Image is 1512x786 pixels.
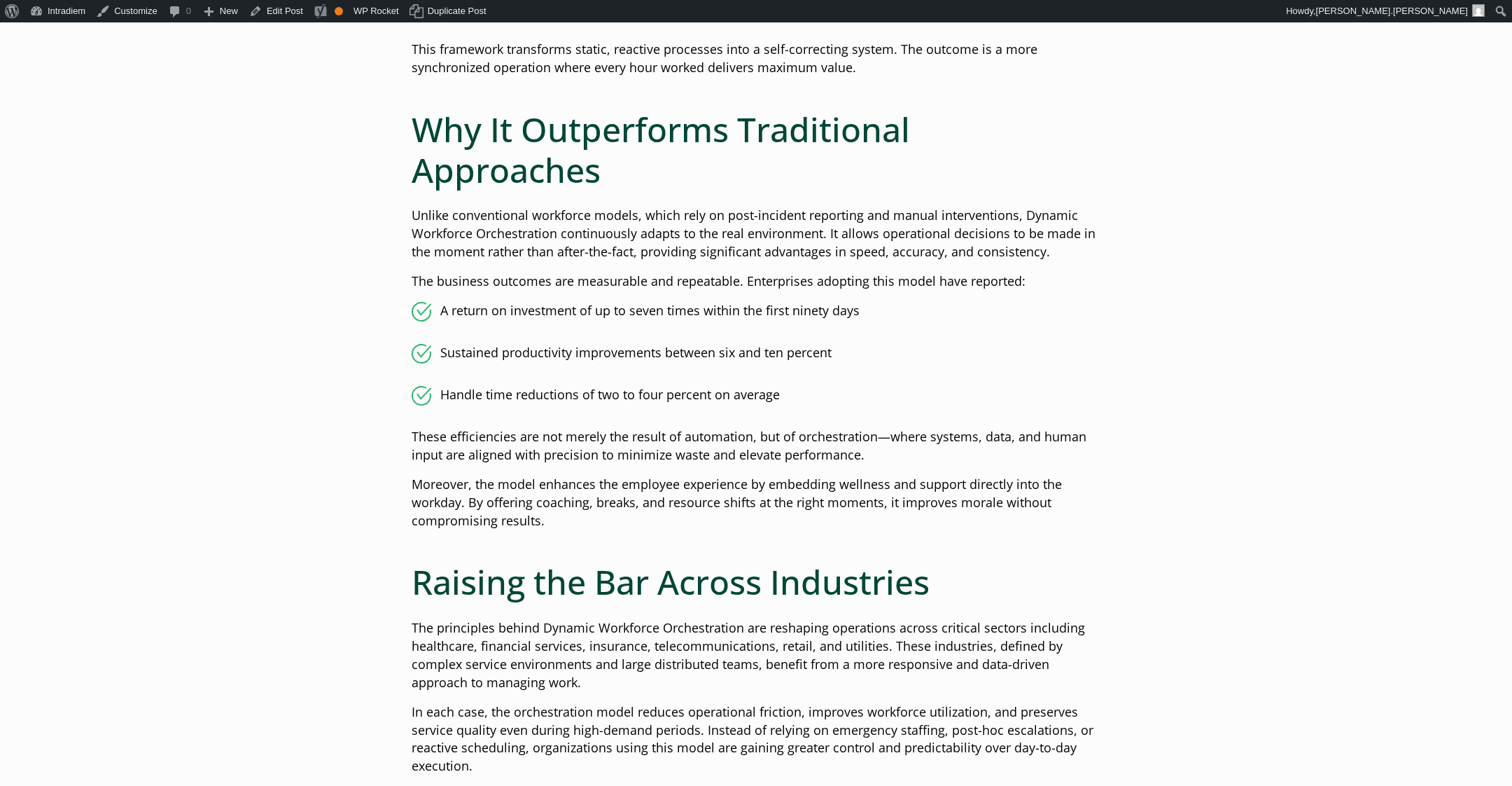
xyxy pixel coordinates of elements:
p: This framework transforms static, reactive processes into a self-correcting system. The outcome i... [412,41,1100,77]
p: In each case, the orchestration model reduces operational friction, improves workforce utilizatio... [412,703,1100,776]
span: [PERSON_NAME].[PERSON_NAME] [1316,6,1468,16]
p: The principles behind Dynamic Workforce Orchestration are reshaping operations across critical se... [412,619,1100,692]
p: The business outcomes are measurable and repeatable. Enterprises adopting this model have reported: [412,273,1100,291]
p: Moreover, the model enhances the employee experience by embedding wellness and support directly i... [412,476,1100,530]
li: A return on investment of up to seven times within the first ninety days [412,302,1100,322]
h2: Raising the Bar Across Industries [412,562,1100,602]
li: Handle time reductions of two to four percent on average [412,386,1100,406]
h2: Why It Outperforms Traditional Approaches [412,109,1100,190]
p: These efficiencies are not merely the result of automation, but of orchestration—where systems, d... [412,428,1100,464]
li: Sustained productivity improvements between six and ten percent [412,344,1100,364]
div: OK [335,7,343,15]
p: Unlike conventional workforce models, which rely on post-incident reporting and manual interventi... [412,207,1100,261]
